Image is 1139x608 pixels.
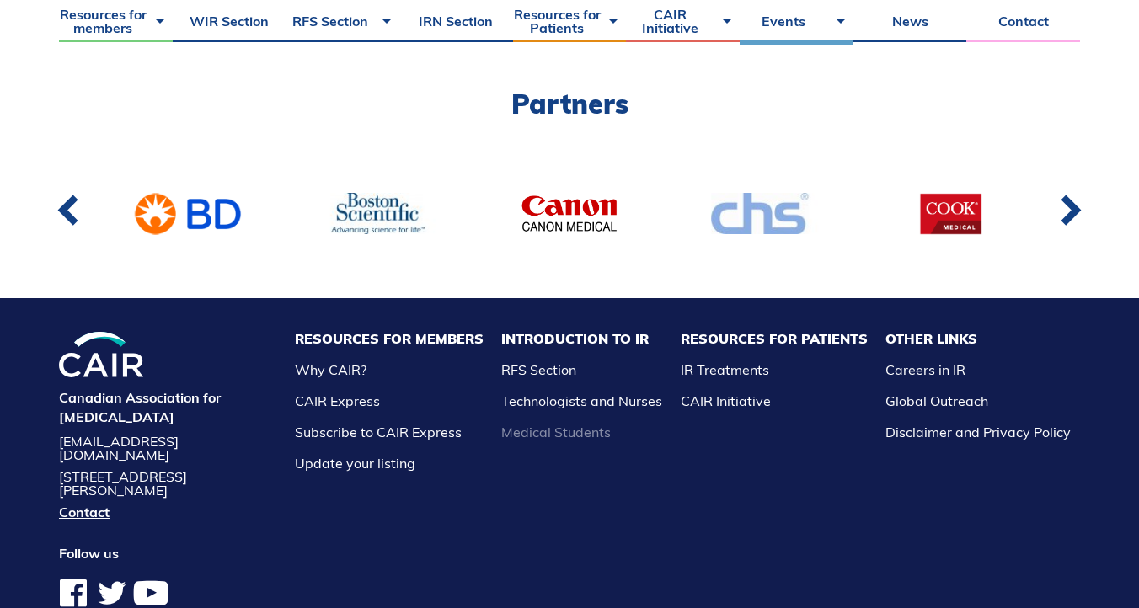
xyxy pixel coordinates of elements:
[59,435,277,461] a: [EMAIL_ADDRESS][DOMAIN_NAME]
[885,361,965,378] a: Careers in IR
[59,505,277,519] a: Contact
[501,424,611,440] a: Medical Students
[885,392,988,409] a: Global Outreach
[295,361,366,378] a: Why CAIR?
[295,424,462,440] a: Subscribe to CAIR Express
[501,392,662,409] a: Technologists and Nurses
[59,388,277,426] h4: Canadian Association for [MEDICAL_DATA]
[59,332,143,378] img: CIRA
[681,392,771,409] a: CAIR Initiative
[59,470,277,497] address: [STREET_ADDRESS][PERSON_NAME]
[295,455,415,472] a: Update your listing
[501,361,576,378] a: RFS Section
[59,90,1080,117] h2: Partners
[295,392,380,409] a: CAIR Express
[885,424,1071,440] a: Disclaimer and Privacy Policy
[681,361,769,378] a: IR Treatments
[59,544,277,563] h4: Follow us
